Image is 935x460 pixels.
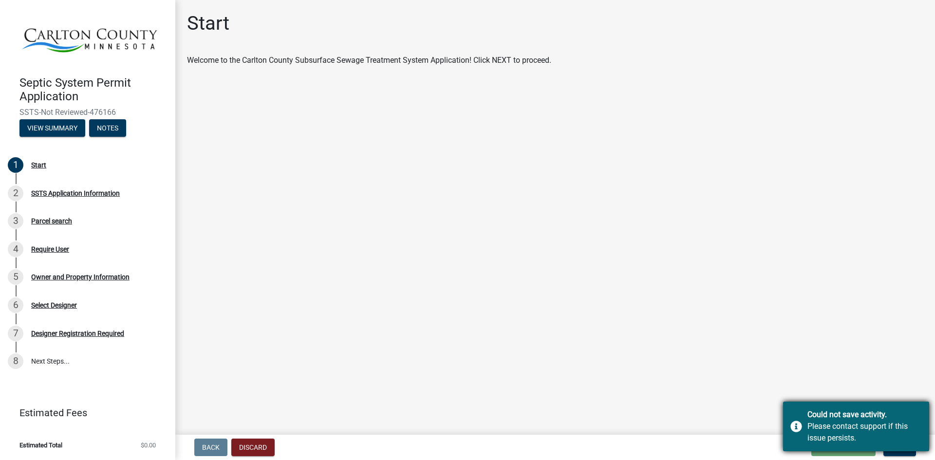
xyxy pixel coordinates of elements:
div: 1 [8,157,23,173]
div: Please contact support if this issue persists. [807,421,922,444]
wm-modal-confirm: Summary [19,125,85,132]
div: Start [31,162,46,168]
div: 6 [8,297,23,313]
button: Notes [89,119,126,137]
div: Owner and Property Information [31,274,130,280]
h1: Start [187,12,229,35]
button: Discard [231,439,275,456]
div: SSTS Application Information [31,190,120,197]
div: 4 [8,241,23,257]
div: Welcome to the Carlton County Subsurface Sewage Treatment System Application! Click NEXT to proceed. [187,55,923,66]
div: 8 [8,353,23,369]
div: Designer Registration Required [31,330,124,337]
button: View Summary [19,119,85,137]
img: Carlton County, Minnesota [19,10,160,66]
span: SSTS-Not Reviewed-476166 [19,108,156,117]
div: Select Designer [31,302,77,309]
div: 3 [8,213,23,229]
button: Back [194,439,227,456]
div: 5 [8,269,23,285]
span: Back [202,443,220,451]
span: $0.00 [141,442,156,448]
div: Parcel search [31,218,72,224]
wm-modal-confirm: Notes [89,125,126,132]
a: Estimated Fees [8,403,160,423]
div: 2 [8,185,23,201]
div: Require User [31,246,69,253]
div: 7 [8,326,23,341]
span: Estimated Total [19,442,62,448]
h4: Septic System Permit Application [19,76,168,104]
div: Could not save activity. [807,409,922,421]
